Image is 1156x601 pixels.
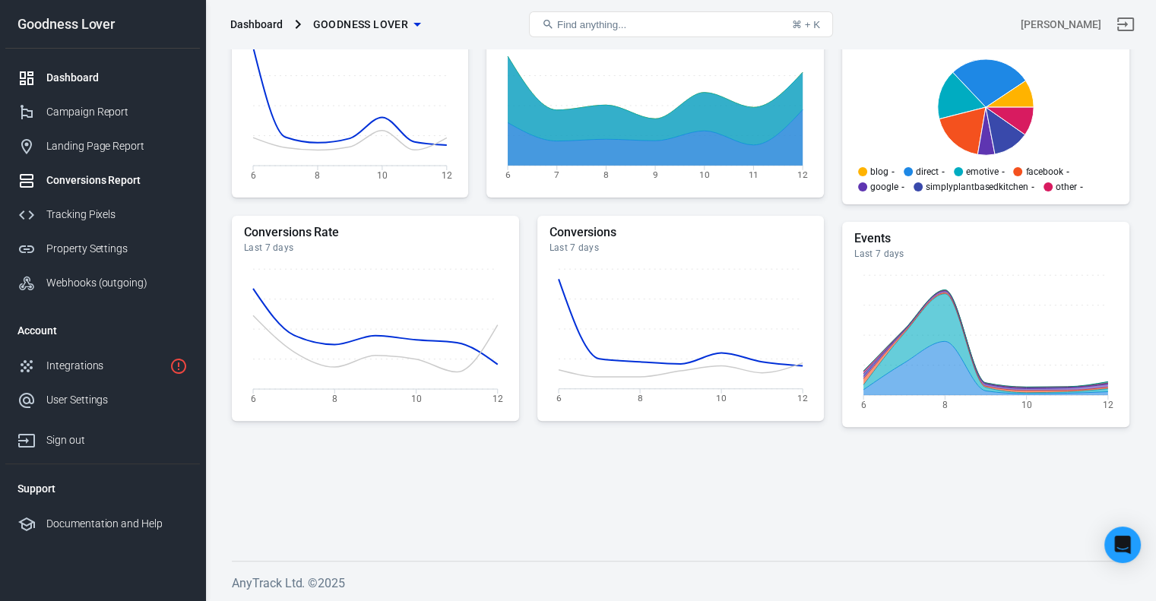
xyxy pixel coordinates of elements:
[169,357,188,375] svg: 1 networks not verified yet
[1031,182,1034,191] span: -
[1001,167,1004,176] span: -
[556,393,561,403] tspan: 6
[854,248,1117,260] div: Last 7 days
[557,19,626,30] span: Find anything...
[1104,527,1141,563] div: Open Intercom Messenger
[1025,167,1063,176] p: facebook
[5,163,200,198] a: Conversions Report
[1021,399,1032,410] tspan: 10
[1066,167,1069,176] span: -
[5,312,200,349] li: Account
[313,15,409,34] span: Goodness Lover
[5,383,200,417] a: User Settings
[307,11,427,39] button: Goodness Lover
[854,231,1117,246] h5: Events
[46,392,188,408] div: User Settings
[251,169,256,180] tspan: 6
[244,242,507,254] div: Last 7 days
[46,358,163,374] div: Integrations
[797,393,808,403] tspan: 12
[1103,399,1113,410] tspan: 12
[410,393,421,403] tspan: 10
[529,11,833,37] button: Find anything...⌘ + K
[46,275,188,291] div: Webhooks (outgoing)
[5,198,200,232] a: Tracking Pixels
[892,167,895,176] span: -
[5,349,200,383] a: Integrations
[1056,182,1077,191] p: other
[861,399,866,410] tspan: 6
[554,169,559,180] tspan: 7
[251,393,256,403] tspan: 6
[901,182,904,191] span: -
[46,207,188,223] div: Tracking Pixels
[870,167,888,176] p: blog
[1021,17,1101,33] div: Account id: m2kaqM7f
[942,167,945,176] span: -
[46,172,188,188] div: Conversions Report
[315,169,320,180] tspan: 8
[870,182,898,191] p: google
[46,241,188,257] div: Property Settings
[244,225,507,240] h5: Conversions Rate
[230,17,283,32] div: Dashboard
[5,61,200,95] a: Dashboard
[377,169,388,180] tspan: 10
[699,169,710,180] tspan: 10
[792,19,820,30] div: ⌘ + K
[5,129,200,163] a: Landing Page Report
[505,169,510,180] tspan: 6
[1080,182,1083,191] span: -
[492,393,503,403] tspan: 12
[46,516,188,532] div: Documentation and Help
[5,95,200,129] a: Campaign Report
[942,399,948,410] tspan: 8
[46,70,188,86] div: Dashboard
[332,393,337,403] tspan: 8
[46,432,188,448] div: Sign out
[46,138,188,154] div: Landing Page Report
[5,232,200,266] a: Property Settings
[5,417,200,457] a: Sign out
[926,182,1028,191] p: simplyplantbasedkitchen
[5,266,200,300] a: Webhooks (outgoing)
[749,169,759,180] tspan: 11
[637,393,642,403] tspan: 8
[442,169,452,180] tspan: 12
[716,393,727,403] tspan: 10
[46,104,188,120] div: Campaign Report
[916,167,939,176] p: direct
[653,169,658,180] tspan: 9
[549,225,812,240] h5: Conversions
[5,470,200,507] li: Support
[549,242,812,254] div: Last 7 days
[1107,6,1144,43] a: Sign out
[232,574,1129,593] h6: AnyTrack Ltd. © 2025
[603,169,609,180] tspan: 8
[797,169,808,180] tspan: 12
[5,17,200,31] div: Goodness Lover
[966,167,999,176] p: emotive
